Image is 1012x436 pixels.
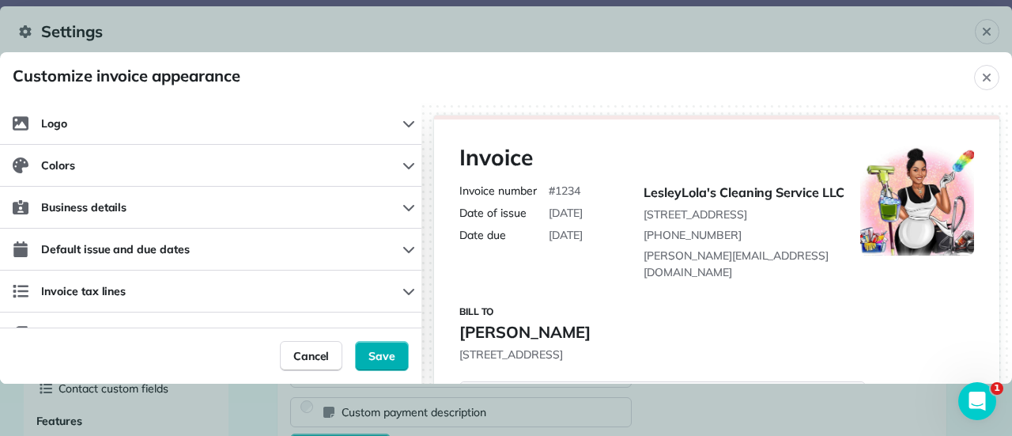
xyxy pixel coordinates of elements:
[41,157,75,173] span: Colors
[860,145,974,256] img: Company logo
[459,145,974,170] h1: Invoice
[459,227,542,243] span: Date due
[41,116,67,131] span: Logo
[549,205,583,221] span: [DATE]
[459,321,591,343] span: [PERSON_NAME]
[41,283,126,299] span: Invoice tax lines
[644,183,845,202] span: LesleyLola's Cleaning Service LLC
[293,348,330,364] span: Cancel
[644,207,845,222] span: [STREET_ADDRESS]
[13,65,240,90] h1: Customize invoice appearance
[644,228,741,242] span: [PHONE_NUMBER]
[41,241,190,257] span: Default issue and due dates
[41,325,157,341] span: Invoice document title
[644,248,845,280] a: [PERSON_NAME][EMAIL_ADDRESS][DOMAIN_NAME]
[459,305,493,318] span: Bill to
[459,205,542,221] span: Date of issue
[459,347,562,362] span: [STREET_ADDRESS]
[644,227,741,244] a: [PHONE_NUMBER]
[41,199,126,215] span: Business details
[974,65,999,90] button: Close
[280,341,343,371] button: Cancel
[459,183,542,199] span: Invoice number
[549,227,583,243] span: [DATE]
[368,348,395,364] span: Save
[644,248,829,279] span: [PERSON_NAME][EMAIL_ADDRESS][DOMAIN_NAME]
[958,382,996,420] iframe: Intercom live chat
[355,341,409,371] button: Save
[549,183,580,199] span: # 1234
[991,382,1003,395] span: 1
